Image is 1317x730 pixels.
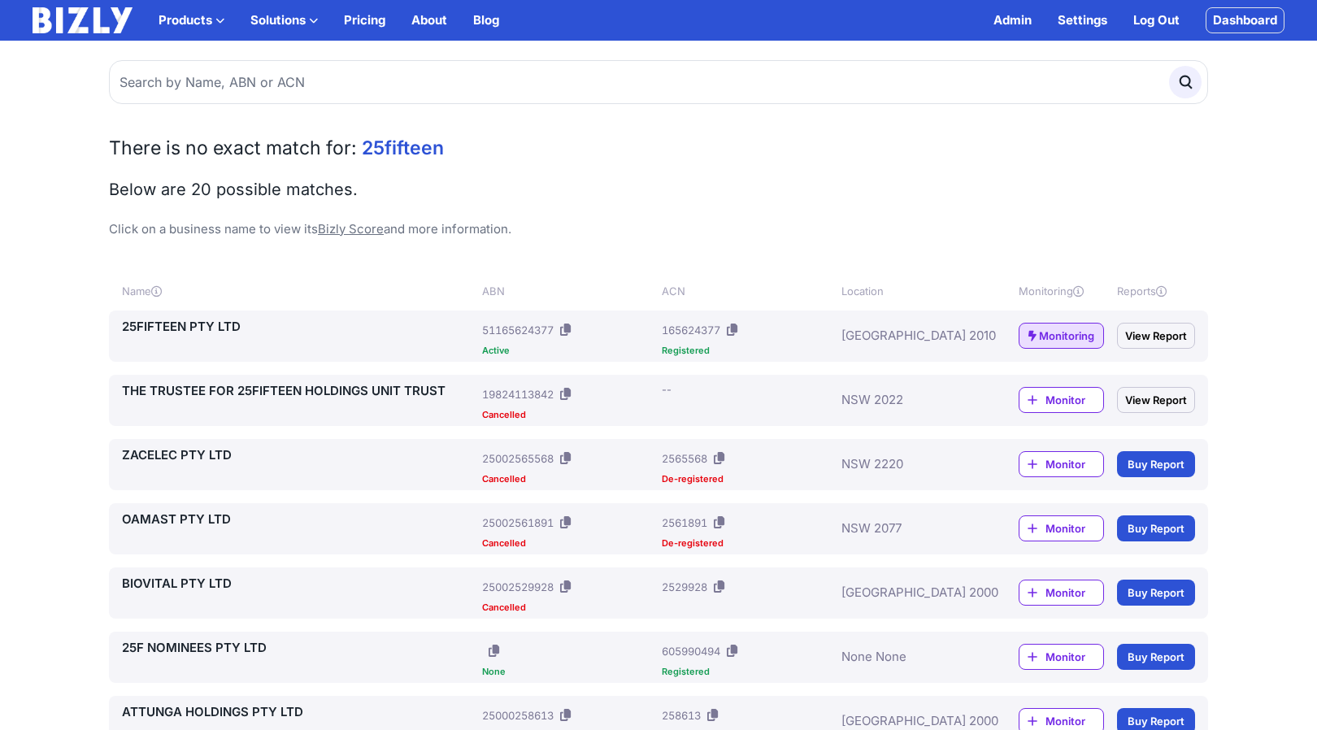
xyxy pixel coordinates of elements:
div: De-registered [662,475,835,484]
div: 605990494 [662,643,720,659]
span: Monitor [1045,713,1103,729]
a: View Report [1117,323,1195,349]
div: None [482,667,655,676]
a: About [411,11,447,30]
span: Below are 20 possible matches. [109,180,358,199]
a: OAMAST PTY LTD [122,510,476,529]
input: Search by Name, ABN or ACN [109,60,1208,104]
a: BIOVITAL PTY LTD [122,574,476,593]
a: 25F NOMINEES PTY LTD [122,638,476,658]
a: Monitor [1019,580,1104,606]
span: Monitor [1045,456,1103,472]
a: 25FIFTEEN PTY LTD [122,317,476,337]
a: Admin [993,11,1032,30]
div: 2565568 [662,450,707,467]
div: De-registered [662,539,835,548]
a: Blog [473,11,499,30]
div: [GEOGRAPHIC_DATA] 2010 [841,317,970,355]
div: 25000258613 [482,707,554,723]
div: Monitoring [1019,283,1104,299]
div: Cancelled [482,475,655,484]
div: 19824113842 [482,386,554,402]
a: ATTUNGA HOLDINGS PTY LTD [122,702,476,722]
a: Bizly Score [318,221,384,237]
button: Products [159,11,224,30]
a: Monitor [1019,644,1104,670]
div: ABN [482,283,655,299]
div: [GEOGRAPHIC_DATA] 2000 [841,574,970,612]
a: Buy Report [1117,515,1195,541]
a: Monitor [1019,451,1104,477]
div: 2529928 [662,579,707,595]
div: ACN [662,283,835,299]
div: Name [122,283,476,299]
div: 2561891 [662,515,707,531]
div: 25002565568 [482,450,554,467]
div: 25002561891 [482,515,554,531]
span: Monitor [1045,520,1103,537]
div: NSW 2077 [841,510,970,548]
span: Monitoring [1039,328,1094,344]
div: Reports [1117,283,1195,299]
div: 25002529928 [482,579,554,595]
div: Location [841,283,970,299]
p: Click on a business name to view its and more information. [109,219,1208,239]
span: Monitor [1045,649,1103,665]
span: There is no exact match for: [109,137,357,159]
a: Dashboard [1206,7,1284,33]
div: Cancelled [482,603,655,612]
span: 25fifteen [362,137,444,159]
a: Monitor [1019,387,1104,413]
a: ZACELEC PTY LTD [122,445,476,465]
a: Log Out [1133,11,1180,30]
a: Buy Report [1117,644,1195,670]
div: Active [482,346,655,355]
a: Buy Report [1117,451,1195,477]
div: None None [841,638,970,676]
a: Pricing [344,11,385,30]
div: Registered [662,346,835,355]
span: Monitor [1045,392,1103,408]
div: -- [662,381,672,398]
a: Settings [1058,11,1107,30]
div: NSW 2220 [841,445,970,484]
a: THE TRUSTEE FOR 25FIFTEEN HOLDINGS UNIT TRUST [122,381,476,401]
button: Solutions [250,11,318,30]
span: Monitor [1045,584,1103,601]
div: Registered [662,667,835,676]
div: Cancelled [482,539,655,548]
div: 165624377 [662,322,720,338]
a: Monitoring [1019,323,1104,349]
div: 258613 [662,707,701,723]
div: 51165624377 [482,322,554,338]
a: Monitor [1019,515,1104,541]
div: Cancelled [482,411,655,419]
div: NSW 2022 [841,381,970,419]
a: View Report [1117,387,1195,413]
a: Buy Report [1117,580,1195,606]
